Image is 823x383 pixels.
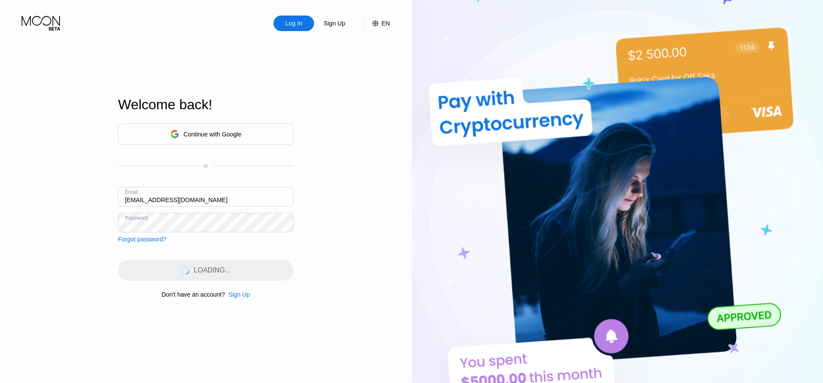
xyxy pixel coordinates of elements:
[285,19,303,28] div: Log In
[363,16,390,31] div: EN
[125,189,138,195] div: Email
[323,19,346,28] div: Sign Up
[203,163,208,169] div: or
[125,215,148,221] div: Password
[118,123,293,145] div: Continue with Google
[273,16,314,31] div: Log In
[118,236,166,243] div: Forgot password?
[229,291,250,298] div: Sign Up
[184,131,241,138] div: Continue with Google
[381,20,390,27] div: EN
[314,16,355,31] div: Sign Up
[162,291,225,298] div: Don't have an account?
[225,291,250,298] div: Sign Up
[118,97,293,113] div: Welcome back!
